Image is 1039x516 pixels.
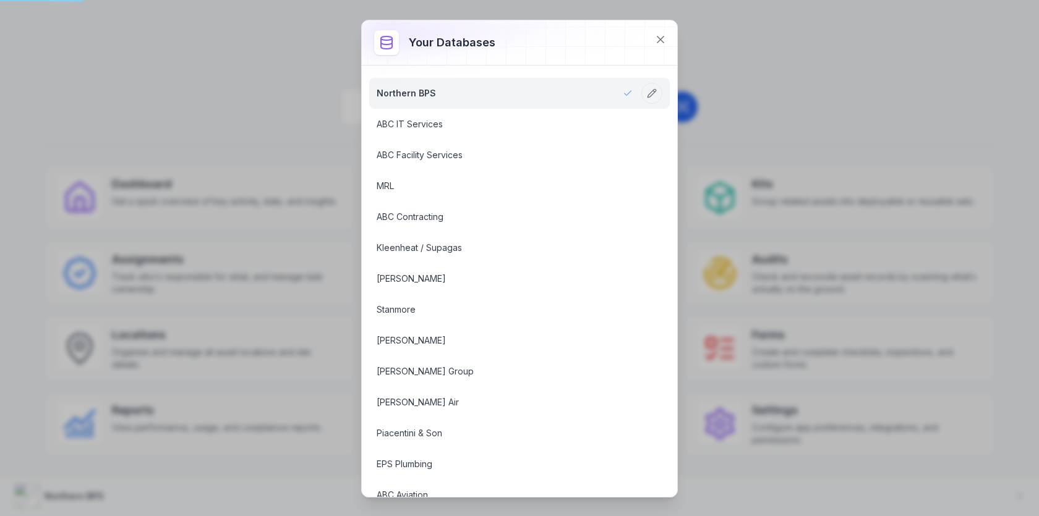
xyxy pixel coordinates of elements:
a: ABC Aviation [377,489,633,501]
a: Piacentini & Son [377,427,633,439]
a: ABC IT Services [377,118,633,130]
a: [PERSON_NAME] [377,273,633,285]
a: [PERSON_NAME] Group [377,365,633,378]
a: ABC Facility Services [377,149,633,161]
a: Stanmore [377,303,633,316]
h3: Your databases [409,34,495,51]
a: Northern BPS [377,87,633,99]
a: Kleenheat / Supagas [377,242,633,254]
a: [PERSON_NAME] [377,334,633,347]
a: EPS Plumbing [377,458,633,470]
a: ABC Contracting [377,211,633,223]
a: MRL [377,180,633,192]
a: [PERSON_NAME] Air [377,396,633,408]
